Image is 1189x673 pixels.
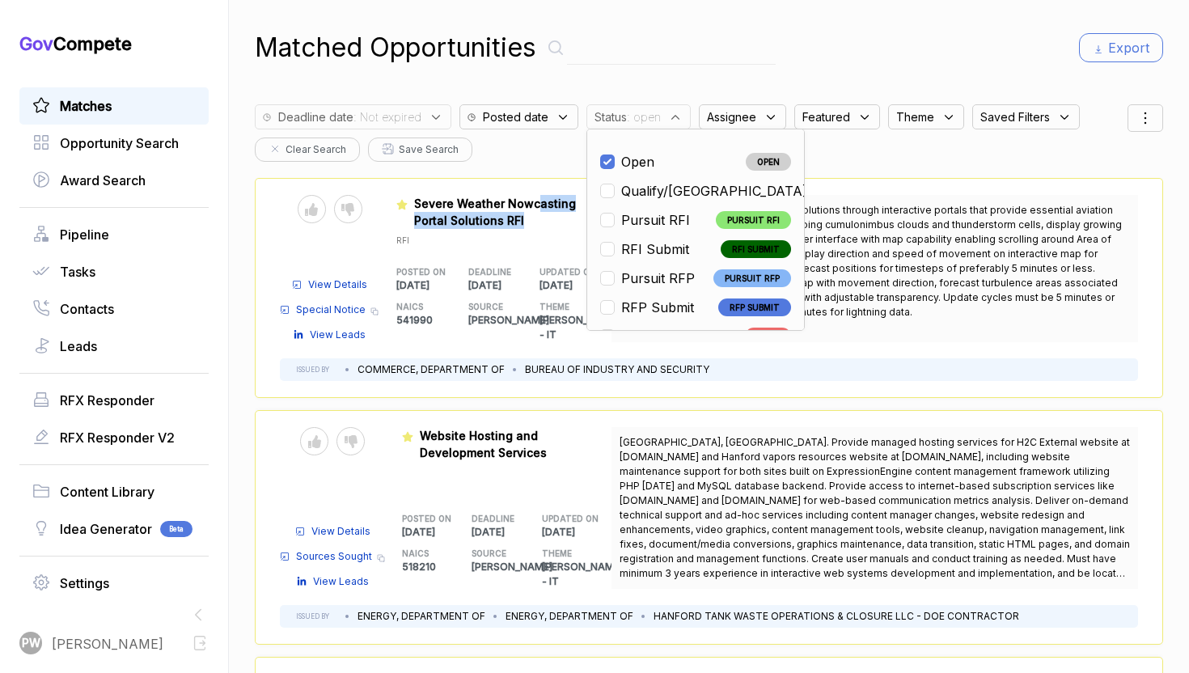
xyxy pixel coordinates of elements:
h5: ISSUED BY [296,612,329,621]
a: RFX Responder V2 [32,428,196,447]
h5: NAICS [396,301,442,313]
span: Pipeline [60,225,109,244]
span: Status [594,108,627,125]
span: Qualify/[GEOGRAPHIC_DATA] [621,181,807,201]
h5: UPDATED ON [542,513,586,525]
span: RFX Responder [60,391,154,410]
span: Seeking nowcasting severe weather solutions through interactive portals that provide essential av... [620,204,1122,318]
span: Matches [60,96,112,116]
p: [DATE] [468,278,540,293]
h5: THEME [542,548,586,560]
p: [DATE] [402,525,472,540]
a: Tasks [32,262,196,281]
p: 541990 [396,313,468,328]
span: View Leads [310,328,366,342]
span: Beta [160,521,193,537]
li: BUREAU OF INDUSTRY AND SECURITY [525,362,709,377]
span: Sources Sought [296,549,372,564]
a: Special Notice [280,303,366,317]
h5: SOURCE [472,548,516,560]
h5: THEME [539,301,586,313]
span: Contacts [60,299,114,319]
p: [DATE] [542,525,612,540]
li: ENERGY, DEPARTMENT OF [506,609,633,624]
p: [DATE] [472,525,542,540]
span: Settings [60,574,109,593]
p: 518210 [402,560,472,574]
span: Website Hosting and Development Services [420,429,547,459]
a: Award Search [32,171,196,190]
h5: NAICS [402,548,446,560]
a: Content Library [32,482,196,502]
span: Idea Generator [60,519,152,539]
li: COMMERCE, DEPARTMENT OF [358,362,505,377]
span: : Not expired [353,108,421,125]
a: Opportunity Search [32,133,196,153]
span: Special Notice [296,303,366,317]
h5: ISSUED BY [296,365,329,375]
h5: POSTED ON [396,266,442,278]
span: Saved Filters [980,108,1050,125]
span: Tasks [60,262,95,281]
a: Sources Sought [280,549,372,564]
p: [DATE] [539,278,611,293]
span: RFI Submit [621,239,689,259]
span: PURSUIT RFP [713,269,791,287]
h1: Matched Opportunities [255,28,536,67]
span: Clear Search [286,142,346,157]
h5: POSTED ON [402,513,446,525]
span: RFI SUBMIT [721,240,791,258]
span: : open [627,108,661,125]
li: ENERGY, DEPARTMENT OF [358,609,485,624]
span: RFP SUBMIT [718,298,791,316]
a: Pipeline [32,225,196,244]
span: ESL Q [745,328,791,345]
span: Deadline date [278,108,353,125]
button: Clear Search [255,138,360,162]
li: HANFORD TANK WASTE OPERATIONS & CLOSURE LLC - DOE CONTRACTOR [654,609,1019,624]
h5: DEADLINE [472,513,516,525]
span: OPEN [746,153,791,171]
p: [PERSON_NAME] - IT [539,313,611,342]
span: Gov [19,33,53,54]
a: Contacts [32,299,196,319]
button: Export [1079,33,1163,62]
span: Pursuit RFP [621,269,695,288]
h5: UPDATED ON [539,266,586,278]
h5: SOURCE [468,301,514,313]
span: RFP Submit [621,298,694,317]
span: RFI [396,235,409,245]
span: PURSUIT RFI [716,211,791,229]
a: Matches [32,96,196,116]
span: ESL Q [621,327,659,346]
span: Pursuit RFI [621,210,690,230]
h1: Compete [19,32,209,55]
span: Open [621,152,654,171]
span: Leads [60,336,97,356]
span: View Leads [313,574,369,589]
span: Content Library [60,482,154,502]
a: Leads [32,336,196,356]
button: Save Search [368,138,472,162]
span: View Details [311,524,370,539]
span: PW [22,635,40,652]
span: RFX Responder V2 [60,428,175,447]
a: Idea GeneratorBeta [32,519,196,539]
p: [DATE] [396,278,468,293]
span: Severe Weather Nowcasting Portal Solutions RFI [414,197,576,227]
a: RFX Responder [32,391,196,410]
span: View Details [308,277,367,292]
p: [PERSON_NAME] [468,313,540,328]
span: Award Search [60,171,146,190]
h5: DEADLINE [468,266,514,278]
span: Save Search [399,142,459,157]
span: Posted date [483,108,548,125]
p: [PERSON_NAME] - IT [542,560,612,589]
span: Featured [802,108,850,125]
p: [PERSON_NAME] [472,560,542,574]
span: Opportunity Search [60,133,179,153]
span: Assignee [707,108,756,125]
span: Theme [896,108,934,125]
span: [PERSON_NAME] [52,634,163,654]
span: [GEOGRAPHIC_DATA], [GEOGRAPHIC_DATA]. Provide managed hosting services for H2C External website a... [620,436,1130,594]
